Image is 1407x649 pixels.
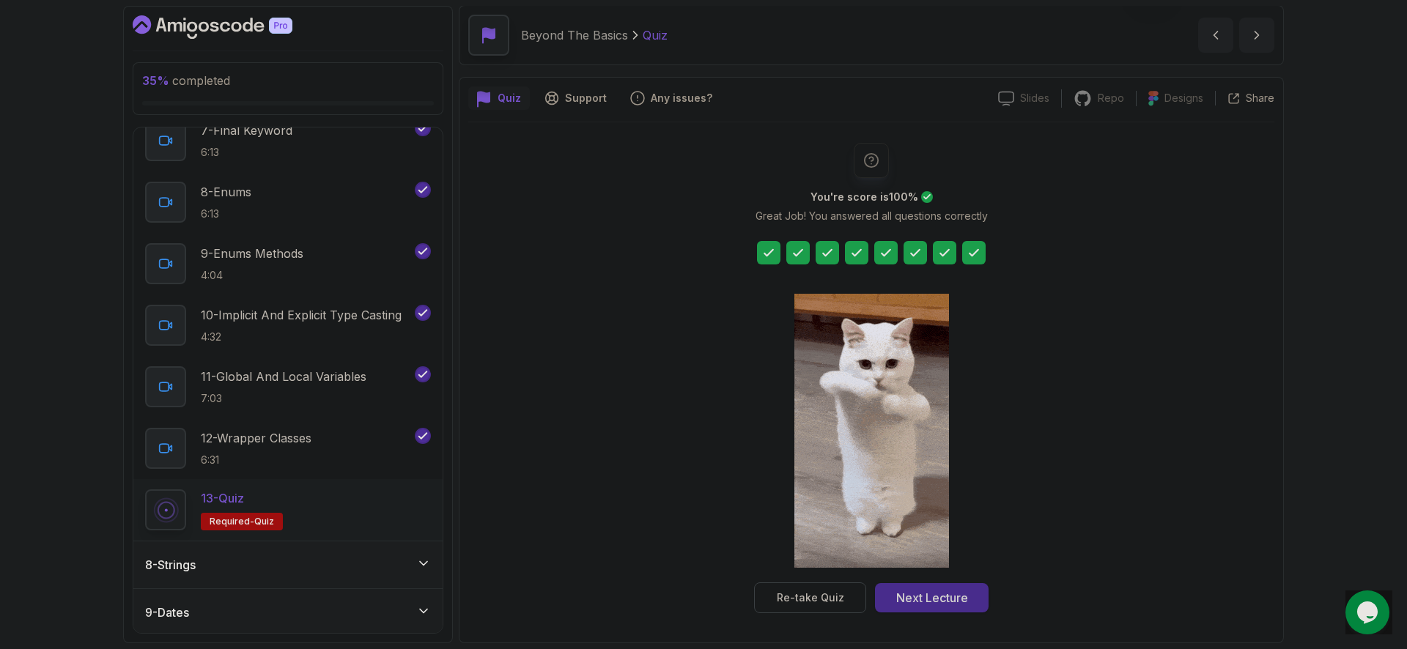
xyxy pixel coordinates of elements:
p: Designs [1164,91,1203,105]
p: Quiz [643,26,668,44]
h3: 8 - Strings [145,556,196,574]
p: Slides [1020,91,1049,105]
p: Beyond The Basics [521,26,628,44]
h3: 9 - Dates [145,604,189,621]
button: Feedback button [621,86,721,110]
p: 9 - Enums Methods [201,245,303,262]
span: 35 % [142,73,169,88]
button: Support button [536,86,616,110]
button: next content [1239,18,1274,53]
button: 8-Enums6:13 [145,182,431,223]
button: 8-Strings [133,541,443,588]
p: 11 - Global And Local Variables [201,368,366,385]
span: completed [142,73,230,88]
div: Next Lecture [896,589,968,607]
button: 13-QuizRequired-quiz [145,489,431,530]
button: 9-Enums Methods4:04 [145,243,431,284]
button: Share [1215,91,1274,105]
p: 10 - Implicit And Explicit Type Casting [201,306,402,324]
a: Dashboard [133,15,326,39]
p: 7 - Final Keyword [201,122,292,139]
p: 6:31 [201,453,311,467]
button: 9-Dates [133,589,443,636]
button: Re-take Quiz [754,582,866,613]
p: 4:04 [201,268,303,283]
p: Support [565,91,607,105]
p: Any issues? [651,91,712,105]
p: 4:32 [201,330,402,344]
p: 6:13 [201,145,292,160]
h2: You're score is 100 % [810,190,918,204]
span: quiz [254,516,274,527]
iframe: chat widget [1345,590,1392,634]
p: Great Job! You answered all questions correctly [756,209,988,223]
span: Required- [210,516,254,527]
button: quiz button [468,86,530,110]
img: cool-cat [794,294,949,568]
p: 13 - Quiz [201,489,244,507]
p: 7:03 [201,391,366,406]
p: Quiz [498,91,521,105]
div: Re-take Quiz [777,590,844,605]
p: Share [1246,91,1274,105]
button: 12-Wrapper Classes6:31 [145,428,431,469]
button: 7-Final Keyword6:13 [145,120,431,161]
button: Next Lecture [875,583,989,612]
p: Repo [1098,91,1124,105]
button: 11-Global And Local Variables7:03 [145,366,431,407]
button: 10-Implicit And Explicit Type Casting4:32 [145,305,431,346]
p: 12 - Wrapper Classes [201,429,311,447]
button: previous content [1198,18,1233,53]
p: 6:13 [201,207,251,221]
p: 8 - Enums [201,183,251,201]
